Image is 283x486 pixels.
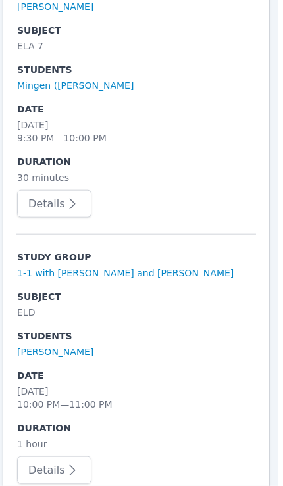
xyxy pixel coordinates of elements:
span: Study Group [17,251,255,264]
button: Details [17,190,91,218]
button: Details [17,456,91,484]
span: Date [17,103,255,116]
span: Date [17,369,255,382]
span: Duration [17,422,255,435]
a: [PERSON_NAME] [17,345,93,358]
div: [DATE] 10:00 PM — 11:00 PM [17,385,255,411]
span: Duration [17,155,255,168]
a: 1-1 with [PERSON_NAME] and [PERSON_NAME] [17,266,234,279]
div: ELD [17,306,255,319]
div: 1 hour [17,437,255,450]
div: 30 minutes [17,171,255,184]
span: Subject [17,290,255,303]
div: [DATE] 9:30 PM — 10:00 PM [17,118,255,145]
span: Students [17,63,255,76]
span: Students [17,329,255,343]
a: Mingen ([PERSON_NAME] [17,79,134,92]
span: Subject [17,24,255,37]
div: ELA 7 [17,39,255,53]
